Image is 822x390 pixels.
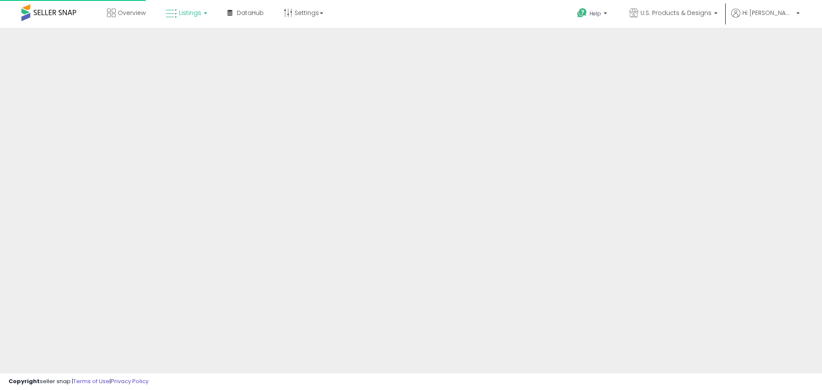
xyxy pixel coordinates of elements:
i: Get Help [577,8,587,18]
span: U.S. Products & Designs [640,9,712,17]
span: Listings [179,9,201,17]
a: Hi [PERSON_NAME] [731,9,800,28]
a: Terms of Use [73,377,110,385]
span: Help [590,10,601,17]
div: seller snap | | [9,378,149,386]
span: Hi [PERSON_NAME] [742,9,794,17]
a: Privacy Policy [111,377,149,385]
span: Overview [118,9,146,17]
span: DataHub [237,9,264,17]
a: Help [570,1,616,28]
strong: Copyright [9,377,40,385]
